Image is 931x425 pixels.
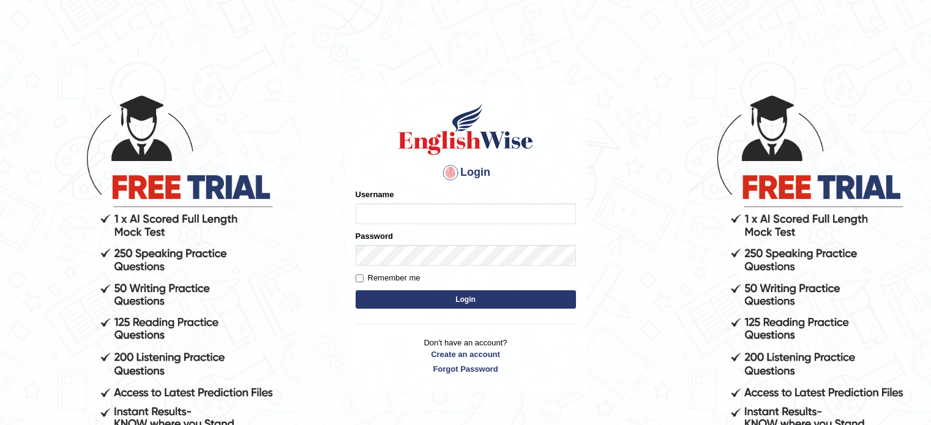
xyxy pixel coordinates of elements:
a: Forgot Password [356,363,576,375]
h4: Login [356,163,576,182]
label: Username [356,189,394,200]
input: Remember me [356,274,364,282]
button: Login [356,290,576,309]
p: Don't have an account? [356,337,576,375]
a: Create an account [356,348,576,360]
img: Logo of English Wise sign in for intelligent practice with AI [396,102,536,157]
label: Password [356,230,393,242]
label: Remember me [356,272,421,284]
